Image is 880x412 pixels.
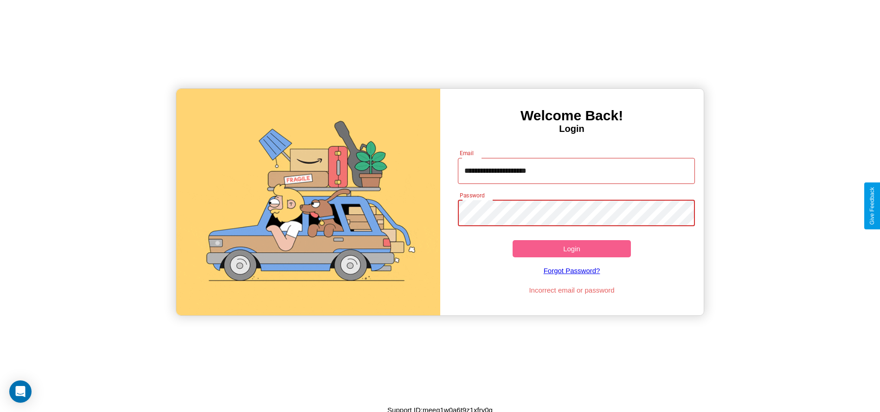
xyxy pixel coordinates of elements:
button: Login [513,240,631,257]
p: Incorrect email or password [453,284,690,296]
label: Password [460,191,484,199]
h3: Welcome Back! [440,108,704,124]
h4: Login [440,124,704,134]
label: Email [460,149,474,157]
a: Forgot Password? [453,257,690,284]
div: Open Intercom Messenger [9,380,32,403]
img: gif [176,89,440,315]
div: Give Feedback [869,187,875,225]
